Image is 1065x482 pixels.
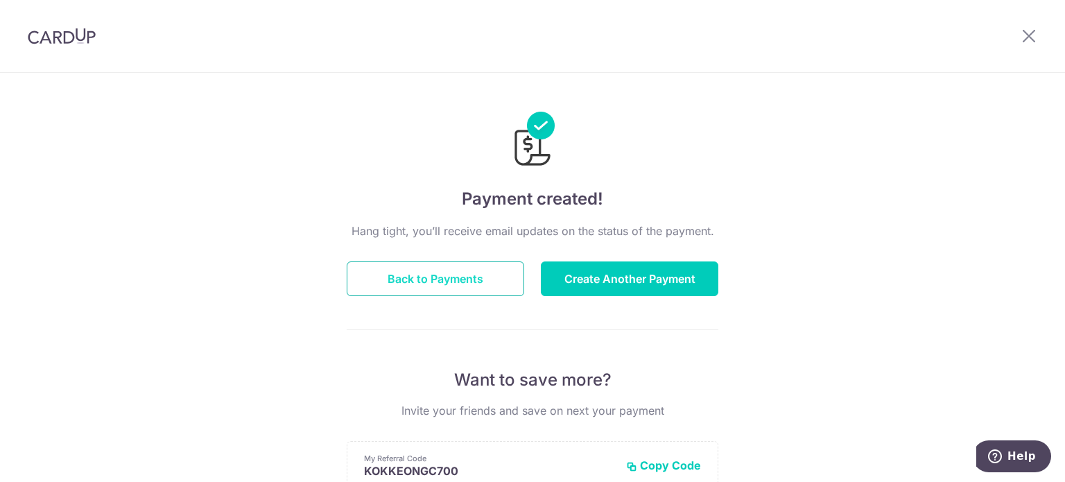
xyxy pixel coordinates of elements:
button: Copy Code [626,458,701,472]
button: Back to Payments [347,261,524,296]
iframe: Opens a widget where you can find more information [976,440,1051,475]
button: Create Another Payment [541,261,718,296]
h4: Payment created! [347,187,718,212]
img: Payments [510,112,555,170]
p: KOKKEONGC700 [364,464,615,478]
p: My Referral Code [364,453,615,464]
p: Want to save more? [347,369,718,391]
p: Invite your friends and save on next your payment [347,402,718,419]
img: CardUp [28,28,96,44]
p: Hang tight, you’ll receive email updates on the status of the payment. [347,223,718,239]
